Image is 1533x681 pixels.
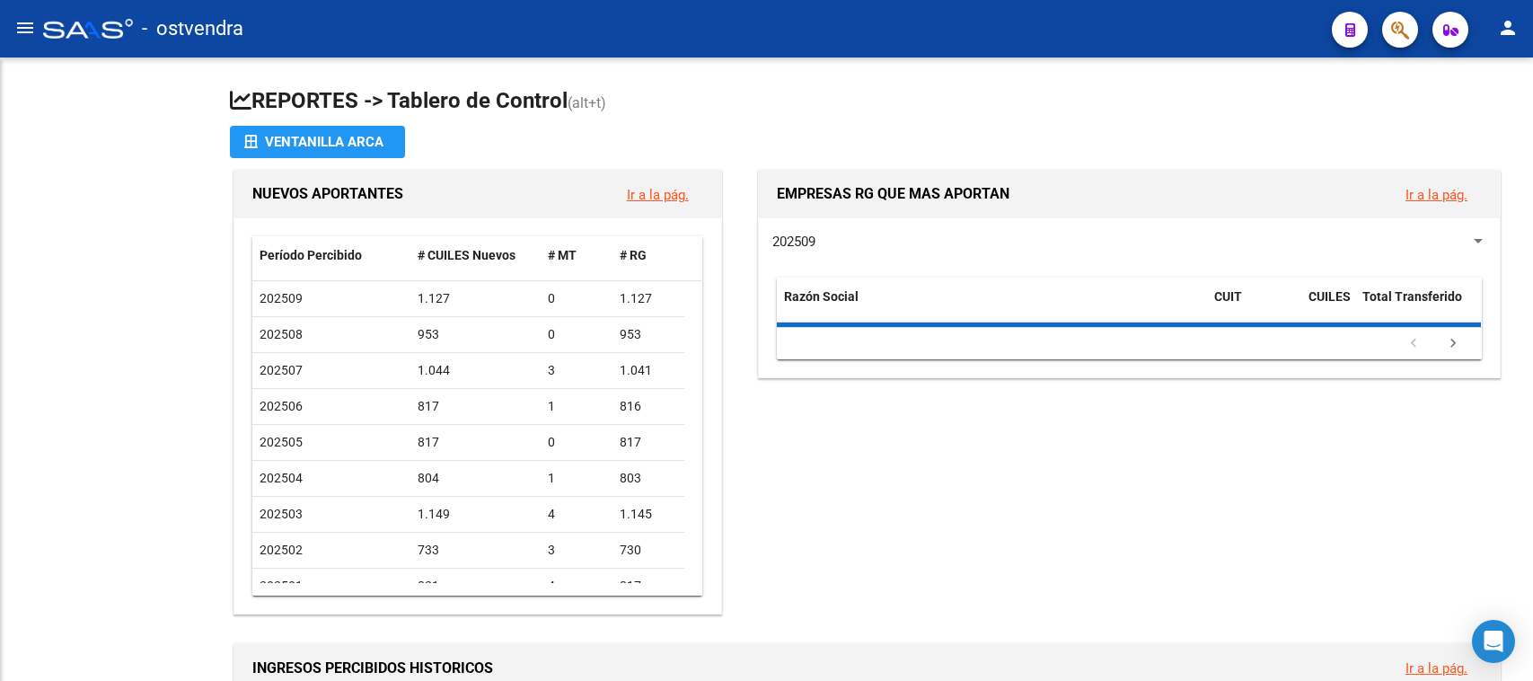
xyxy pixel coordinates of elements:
span: Total Transferido [1362,289,1462,304]
a: Ir a la pág. [1405,187,1467,203]
span: CUILES [1308,289,1351,304]
div: 3 [548,360,605,381]
datatable-header-cell: # MT [541,236,612,275]
span: (alt+t) [568,94,606,111]
div: 953 [620,324,677,345]
span: Período Percibido [260,248,362,262]
div: 1.127 [418,288,534,309]
div: 0 [548,432,605,453]
datatable-header-cell: # RG [612,236,684,275]
div: 0 [548,288,605,309]
mat-icon: menu [14,17,36,39]
span: 202501 [260,579,303,593]
div: 730 [620,540,677,561]
div: 821 [418,576,534,597]
span: # CUILES Nuevos [418,248,515,262]
button: Ir a la pág. [1391,178,1482,211]
datatable-header-cell: CUILES [1301,278,1355,337]
div: 733 [418,540,534,561]
mat-icon: person [1497,17,1519,39]
span: 202506 [260,399,303,413]
div: Ventanilla ARCA [244,126,391,158]
div: 817 [418,432,534,453]
span: 202507 [260,363,303,377]
a: go to next page [1436,334,1470,354]
button: Ventanilla ARCA [230,126,405,158]
span: 202509 [772,234,815,250]
button: Ir a la pág. [612,178,703,211]
div: Open Intercom Messenger [1472,620,1515,663]
div: 817 [620,576,677,597]
div: 3 [548,540,605,561]
div: 1.044 [418,360,534,381]
span: Razón Social [784,289,859,304]
div: 804 [418,468,534,489]
span: INGRESOS PERCIBIDOS HISTORICOS [252,659,493,677]
span: CUIT [1214,289,1242,304]
span: 202508 [260,327,303,341]
span: - ostvendra [142,9,243,49]
span: NUEVOS APORTANTES [252,185,403,202]
div: 1.149 [418,504,534,525]
div: 0 [548,324,605,345]
span: # MT [548,248,577,262]
span: 202509 [260,291,303,305]
datatable-header-cell: Total Transferido [1355,278,1481,337]
div: 4 [548,504,605,525]
datatable-header-cell: Razón Social [777,278,1207,337]
div: 1.127 [620,288,677,309]
span: 202505 [260,435,303,449]
span: 202503 [260,507,303,521]
datatable-header-cell: CUIT [1207,278,1301,337]
span: EMPRESAS RG QUE MAS APORTAN [777,185,1009,202]
span: # RG [620,248,647,262]
div: 803 [620,468,677,489]
datatable-header-cell: Período Percibido [252,236,410,275]
div: 817 [620,432,677,453]
div: 816 [620,396,677,417]
datatable-header-cell: # CUILES Nuevos [410,236,542,275]
a: go to previous page [1396,334,1431,354]
div: 4 [548,576,605,597]
div: 1.145 [620,504,677,525]
a: Ir a la pág. [1405,660,1467,677]
a: Ir a la pág. [627,187,689,203]
span: 202502 [260,543,303,557]
h1: REPORTES -> Tablero de Control [230,86,1504,118]
div: 1 [548,468,605,489]
div: 1 [548,396,605,417]
div: 953 [418,324,534,345]
div: 1.041 [620,360,677,381]
span: 202504 [260,471,303,485]
div: 817 [418,396,534,417]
